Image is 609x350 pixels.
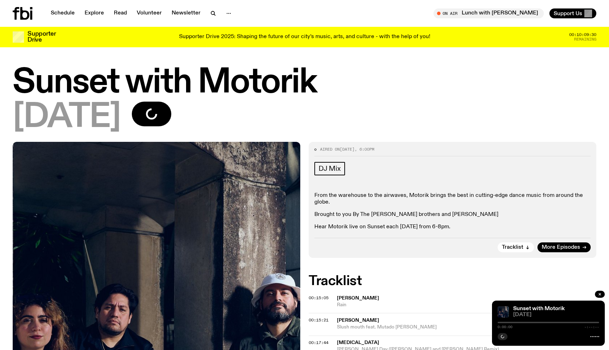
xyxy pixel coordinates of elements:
[309,318,328,322] button: 00:15:21
[13,67,596,99] h1: Sunset with Motorik
[337,302,596,308] span: Rain
[319,165,341,173] span: DJ Mix
[309,340,328,345] span: 00:17:44
[502,245,523,250] span: Tracklist
[337,324,596,331] span: Slush mouth feat. Mutado [PERSON_NAME]
[569,33,596,37] span: 00:10:09:30
[549,8,596,18] button: Support Us
[27,31,56,43] h3: Supporter Drive
[314,211,591,218] p: Brought to you By The [PERSON_NAME] brothers and [PERSON_NAME]
[309,317,328,323] span: 00:15:21
[337,318,379,323] span: [PERSON_NAME]
[340,146,355,152] span: [DATE]
[133,8,166,18] a: Volunteer
[355,146,374,152] span: , 6:00pm
[337,340,379,345] span: [MEDICAL_DATA]
[309,296,328,300] button: 00:15:05
[584,325,599,329] span: -:--:--
[554,10,582,17] span: Support Us
[433,8,544,18] button: On AirLunch with [PERSON_NAME]
[314,192,591,206] p: From the warehouse to the airwaves, Motorik brings the best in cutting-edge dance music from arou...
[542,245,580,250] span: More Episodes
[513,306,565,312] a: Sunset with Motorik
[498,325,512,329] span: 0:00:00
[179,34,430,40] p: Supporter Drive 2025: Shaping the future of our city’s music, arts, and culture - with the help o...
[314,224,591,230] p: Hear Motorik live on Sunset each [DATE] from 6-8pm.
[320,146,340,152] span: Aired on
[47,8,79,18] a: Schedule
[13,102,121,133] span: [DATE]
[513,312,599,318] span: [DATE]
[574,37,596,41] span: Remaining
[314,162,345,175] a: DJ Mix
[167,8,205,18] a: Newsletter
[537,242,591,252] a: More Episodes
[309,295,328,301] span: 00:15:05
[80,8,108,18] a: Explore
[309,341,328,345] button: 00:17:44
[337,296,379,301] span: [PERSON_NAME]
[498,242,534,252] button: Tracklist
[309,275,596,288] h2: Tracklist
[110,8,131,18] a: Read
